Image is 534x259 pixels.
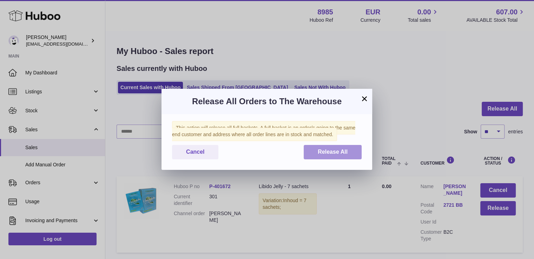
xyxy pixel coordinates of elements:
[360,94,369,103] button: ×
[172,145,218,159] button: Cancel
[186,149,204,155] span: Cancel
[304,145,362,159] button: Release All
[172,121,355,141] span: This action will release all full baskets. A full basket is an order/s going to the same end cust...
[318,149,348,155] span: Release All
[172,96,362,107] h3: Release All Orders to The Warehouse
